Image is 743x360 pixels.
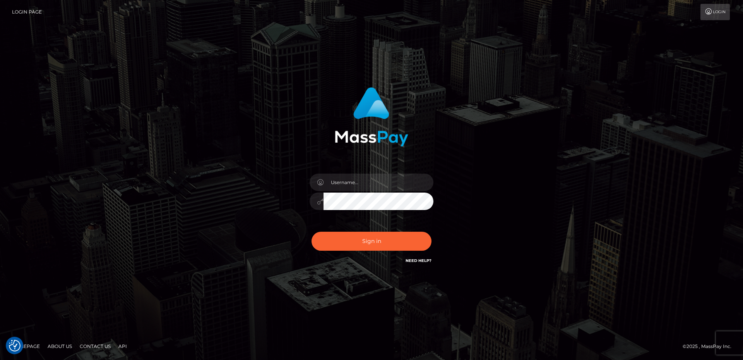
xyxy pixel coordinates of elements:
[77,340,114,352] a: Contact Us
[335,87,408,146] img: MassPay Login
[324,174,433,191] input: Username...
[12,4,42,20] a: Login Page
[683,342,737,351] div: © 2025 , MassPay Inc.
[700,4,730,20] a: Login
[9,340,43,352] a: Homepage
[406,258,431,263] a: Need Help?
[45,340,75,352] a: About Us
[9,340,21,351] img: Revisit consent button
[115,340,130,352] a: API
[312,232,431,251] button: Sign in
[9,340,21,351] button: Consent Preferences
